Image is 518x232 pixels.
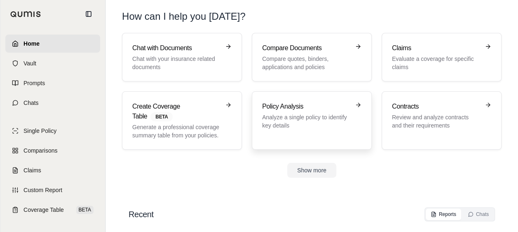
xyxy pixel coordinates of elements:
[287,163,336,178] button: Show more
[132,102,220,121] h3: Create Coverage Table
[23,59,36,67] span: Vault
[5,142,100,160] a: Comparisons
[23,39,40,48] span: Home
[252,91,372,150] a: Policy AnalysisAnalyze a single policy to identify key details
[10,11,41,17] img: Qumis Logo
[122,33,242,81] a: Chat with DocumentsChat with your insurance related documents
[132,123,220,139] p: Generate a professional coverage summary table from your policies.
[23,146,57,155] span: Comparisons
[132,55,220,71] p: Chat with your insurance related documents
[392,55,480,71] p: Evaluate a coverage for specific claims
[129,209,153,220] h2: Recent
[5,181,100,199] a: Custom Report
[5,74,100,92] a: Prompts
[23,186,62,194] span: Custom Report
[23,206,64,214] span: Coverage Table
[5,161,100,179] a: Claims
[5,35,100,53] a: Home
[392,43,480,53] h3: Claims
[426,209,461,220] button: Reports
[122,10,502,23] h1: How can I help you [DATE]?
[5,122,100,140] a: Single Policy
[132,43,220,53] h3: Chat with Documents
[23,166,41,174] span: Claims
[392,113,480,130] p: Review and analyze contracts and their requirements
[382,91,502,150] a: ContractsReview and analyze contracts and their requirements
[468,211,489,218] div: Chats
[431,211,456,218] div: Reports
[76,206,94,214] span: BETA
[463,209,494,220] button: Chats
[252,33,372,81] a: Compare DocumentsCompare quotes, binders, applications and policies
[392,102,480,111] h3: Contracts
[5,201,100,219] a: Coverage TableBETA
[23,79,45,87] span: Prompts
[262,43,350,53] h3: Compare Documents
[382,33,502,81] a: ClaimsEvaluate a coverage for specific claims
[262,55,350,71] p: Compare quotes, binders, applications and policies
[23,99,39,107] span: Chats
[150,112,173,121] span: BETA
[5,94,100,112] a: Chats
[5,54,100,72] a: Vault
[262,113,350,130] p: Analyze a single policy to identify key details
[23,127,56,135] span: Single Policy
[82,7,95,21] button: Collapse sidebar
[262,102,350,111] h3: Policy Analysis
[122,91,242,150] a: Create Coverage TableBETAGenerate a professional coverage summary table from your policies.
